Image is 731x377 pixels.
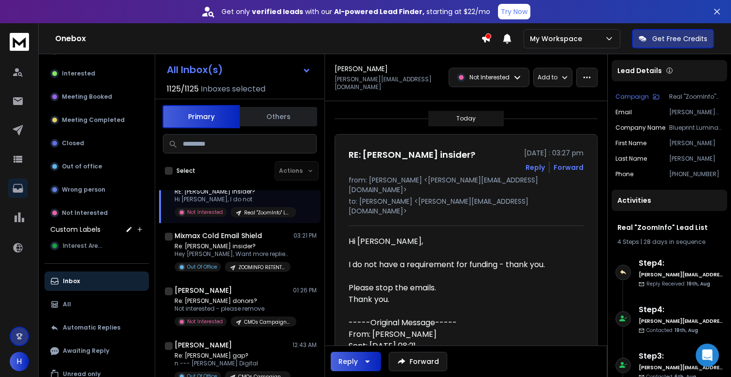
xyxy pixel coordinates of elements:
[44,203,149,223] button: Not Interested
[175,242,291,250] p: Re: [PERSON_NAME] insider?
[44,236,149,256] button: Interest Arena
[62,70,95,77] p: Interested
[63,277,80,285] p: Inbox
[617,238,721,246] div: |
[632,29,714,48] button: Get Free Credits
[187,318,223,325] p: Not Interested
[44,64,149,83] button: Interested
[44,341,149,361] button: Awaiting Reply
[63,324,120,332] p: Automatic Replies
[175,360,291,367] p: n --- [PERSON_NAME] Digital
[687,280,710,287] span: 19th, Aug
[615,124,665,132] p: Company Name
[696,344,719,367] div: Open Intercom Messenger
[615,93,659,101] button: Campaign
[617,238,639,246] span: 4 Steps
[238,264,285,271] p: ZOOMINFO RETENTION CAMPAIGN
[252,7,303,16] strong: verified leads
[612,190,727,211] div: Activities
[187,209,223,216] p: Not Interested
[44,134,149,153] button: Closed
[175,352,291,360] p: Re: [PERSON_NAME] gap?
[63,242,105,250] span: Interest Arena
[331,352,381,371] button: Reply
[167,83,199,95] span: 1125 / 1125
[175,250,291,258] p: Hey [PERSON_NAME], Want more replies to
[62,163,102,170] p: Out of office
[44,180,149,199] button: Wrong person
[526,163,545,172] button: Reply
[44,271,149,291] button: Inbox
[615,139,646,147] p: First Name
[62,93,112,101] p: Meeting Booked
[176,167,195,175] label: Select
[62,116,125,124] p: Meeting Completed
[639,304,723,316] h6: Step 4 :
[221,7,490,16] p: Get only with our starting at $22/mo
[50,225,101,234] h3: Custom Labels
[639,257,723,269] h6: Step 4 :
[338,357,358,366] div: Reply
[349,175,584,195] p: from: [PERSON_NAME] <[PERSON_NAME][EMAIL_ADDRESS][DOMAIN_NAME]>
[44,295,149,314] button: All
[652,34,707,44] p: Get Free Credits
[669,170,723,178] p: [PHONE_NUMBER]
[617,66,662,75] p: Lead Details
[615,93,649,101] p: Campaign
[175,196,291,203] p: Hi [PERSON_NAME], I do not
[55,33,481,45] h1: Onebox
[244,209,291,216] p: Real "ZoomInfo" Lead List
[201,83,265,95] h3: Inboxes selected
[639,271,723,278] h6: [PERSON_NAME][EMAIL_ADDRESS][DOMAIN_NAME]
[335,75,443,91] p: [PERSON_NAME][EMAIL_ADDRESS][DOMAIN_NAME]
[162,105,240,128] button: Primary
[669,108,723,116] p: [PERSON_NAME][EMAIL_ADDRESS][DOMAIN_NAME]
[187,263,217,271] p: Out Of Office
[617,223,721,232] h1: Real "ZoomInfo" Lead List
[674,327,698,334] span: 19th, Aug
[10,352,29,371] button: H
[643,238,705,246] span: 28 days in sequence
[639,317,723,325] h6: [PERSON_NAME][EMAIL_ADDRESS][DOMAIN_NAME]
[349,148,475,162] h1: RE: [PERSON_NAME] insider?
[524,148,584,158] p: [DATE] : 03:27 pm
[669,124,723,132] p: Blueprint Lumina Consulting LLC
[175,231,262,241] h1: Mixmax Cold Email Shield
[538,74,557,81] p: Add to
[669,139,723,147] p: [PERSON_NAME]
[44,318,149,337] button: Automatic Replies
[62,186,105,194] p: Wrong person
[175,305,291,313] p: Not interested - please remove
[62,209,108,217] p: Not Interested
[175,188,291,196] p: RE: [PERSON_NAME] insider?
[244,318,291,326] p: CMOs Campaign Optivate
[44,157,149,176] button: Out of office
[293,287,317,294] p: 01:26 PM
[334,7,424,16] strong: AI-powered Lead Finder,
[44,87,149,106] button: Meeting Booked
[456,115,476,122] p: Today
[349,196,584,216] p: to: [PERSON_NAME] <[PERSON_NAME][EMAIL_ADDRESS][DOMAIN_NAME]>
[175,286,232,295] h1: [PERSON_NAME]
[62,139,84,147] p: Closed
[646,280,710,287] p: Reply Received
[646,327,698,334] p: Contacted
[63,301,71,308] p: All
[167,65,223,75] h1: All Inbox(s)
[639,350,723,362] h6: Step 3 :
[554,163,584,172] div: Forward
[175,340,232,350] h1: [PERSON_NAME]
[159,60,319,79] button: All Inbox(s)
[389,352,447,371] button: Forward
[615,108,632,116] p: Email
[175,297,291,305] p: Re: [PERSON_NAME] donors?
[615,170,633,178] p: Phone
[669,93,723,101] p: Real "ZoomInfo" Lead List
[335,64,388,74] h1: [PERSON_NAME]
[292,341,317,349] p: 12:43 AM
[469,74,510,81] p: Not Interested
[669,155,723,163] p: [PERSON_NAME]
